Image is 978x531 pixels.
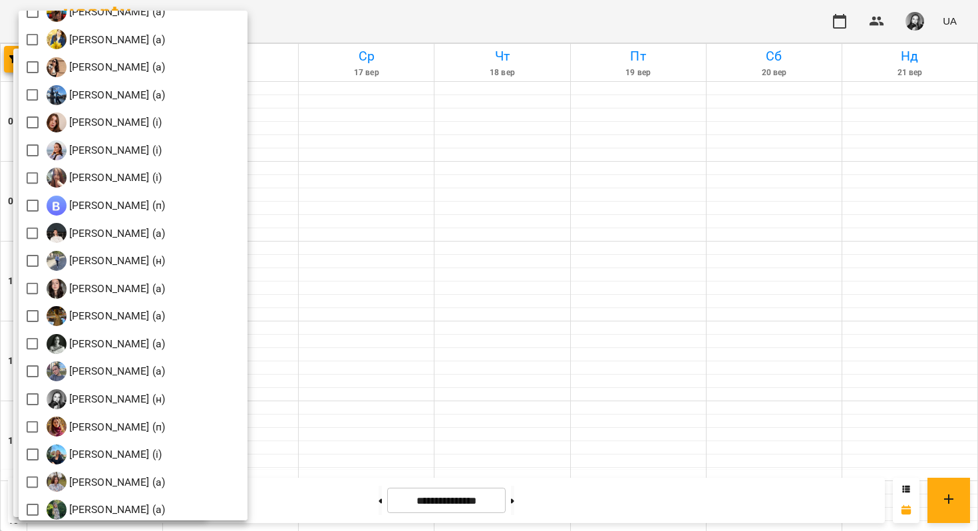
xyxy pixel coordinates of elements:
[47,389,166,409] div: Першина Валерія Андріївна (н)
[67,87,166,103] p: [PERSON_NAME] (а)
[67,59,166,75] p: [PERSON_NAME] (а)
[47,2,67,22] img: Л
[67,474,166,490] p: [PERSON_NAME] (а)
[67,4,166,20] p: [PERSON_NAME] (а)
[47,334,166,354] div: Ольга Гелівер (а)
[47,223,67,243] img: М
[47,472,166,492] div: Романишин Юлія (а)
[47,85,166,105] div: Мартем’янова Маргарита Анатоліївна (а)
[47,251,67,271] img: М
[47,361,67,381] img: П
[67,391,166,407] p: [PERSON_NAME] (н)
[47,444,162,464] a: П [PERSON_NAME] (і)
[47,306,166,326] a: Н [PERSON_NAME] (а)
[47,140,162,160] div: Мельник Надія (і)
[47,472,166,492] a: Р [PERSON_NAME] (а)
[47,334,67,354] img: О
[47,140,67,160] img: М
[47,168,67,188] img: М
[47,112,162,132] a: М [PERSON_NAME] (і)
[47,472,67,492] img: Р
[47,444,162,464] div: Поліщук Анна Сергіївна (і)
[47,417,67,437] img: П
[67,502,166,518] p: [PERSON_NAME] (а)
[47,223,166,243] div: Мірошник Михайло Павлович (а)
[47,444,67,464] img: П
[47,57,166,77] a: М [PERSON_NAME] (а)
[47,112,162,132] div: Матюк Маргарита (і)
[47,279,166,299] div: Названова Марія Олегівна (а)
[67,170,162,186] p: [PERSON_NAME] (і)
[47,389,166,409] a: П [PERSON_NAME] (н)
[67,226,166,242] p: [PERSON_NAME] (а)
[47,196,67,216] img: М
[47,279,166,299] a: Н [PERSON_NAME] (а)
[67,253,166,269] p: [PERSON_NAME] (н)
[47,417,166,437] div: Петрук Дар'я (п)
[47,223,166,243] a: М [PERSON_NAME] (а)
[47,279,67,299] img: Н
[47,389,67,409] img: П
[47,2,166,22] div: Логвіненко Оксана Віталіївна (а)
[47,417,166,437] a: П [PERSON_NAME] (п)
[67,336,166,352] p: [PERSON_NAME] (а)
[67,308,166,324] p: [PERSON_NAME] (а)
[47,196,166,216] div: Михайлюк Владислав Віталійович (п)
[47,168,162,188] div: Михайлик Альона Михайлівна (і)
[47,306,166,326] div: Наливайко Максим (а)
[67,363,166,379] p: [PERSON_NAME] (а)
[47,85,166,105] a: М [PERSON_NAME] (а)
[67,198,166,214] p: [PERSON_NAME] (п)
[47,306,67,326] img: Н
[67,281,166,297] p: [PERSON_NAME] (а)
[47,251,166,271] div: Мірошніченко Вікторія Сергіївна (н)
[47,112,67,132] img: М
[67,32,166,48] p: [PERSON_NAME] (а)
[47,140,162,160] a: М [PERSON_NAME] (і)
[67,142,162,158] p: [PERSON_NAME] (і)
[47,251,166,271] a: М [PERSON_NAME] (н)
[47,500,166,520] div: Ряба Надія Федорівна (а)
[47,361,166,381] a: П [PERSON_NAME] (а)
[47,29,166,49] a: Л [PERSON_NAME] (а)
[67,419,166,435] p: [PERSON_NAME] (п)
[67,446,162,462] p: [PERSON_NAME] (і)
[47,361,166,381] div: Павленко Світлана (а)
[47,196,166,216] a: М [PERSON_NAME] (п)
[47,85,67,105] img: М
[47,57,67,77] img: М
[47,2,166,22] a: Л [PERSON_NAME] (а)
[47,168,162,188] a: М [PERSON_NAME] (і)
[47,500,166,520] a: Р [PERSON_NAME] (а)
[67,114,162,130] p: [PERSON_NAME] (і)
[47,500,67,520] img: Р
[47,57,166,77] div: Малярська Христина Борисівна (а)
[47,29,166,49] div: Лілія Савинська (а)
[47,29,67,49] img: Л
[47,334,166,354] a: О [PERSON_NAME] (а)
